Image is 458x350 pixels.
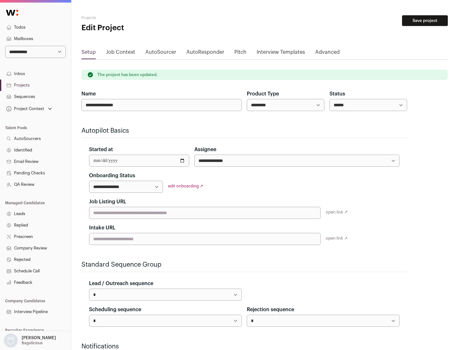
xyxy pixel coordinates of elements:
div: Project Context [5,106,44,111]
label: Rejection sequence [247,306,294,313]
a: AutoSourcer [145,48,176,59]
p: Bagelicious [22,340,43,346]
a: Job Context [106,48,135,59]
a: Pitch [234,48,246,59]
a: Advanced [315,48,340,59]
p: The project has been updated. [97,72,158,77]
a: Interview Templates [257,48,305,59]
label: Started at [89,146,113,153]
button: Save project [402,15,448,26]
h2: Standard Sequence Group [81,260,407,269]
a: Setup [81,48,96,59]
h2: Autopilot Basics [81,126,407,135]
h1: Edit Project [81,23,204,33]
p: [PERSON_NAME] [22,335,56,340]
a: edit onboarding ↗ [168,184,203,188]
button: Open dropdown [3,333,57,347]
label: Intake URL [89,224,115,232]
button: Open dropdown [5,104,53,113]
label: Job Listing URL [89,198,126,206]
h2: Projects [81,15,204,20]
label: Name [81,90,96,98]
label: Onboarding Status [89,172,135,179]
img: Wellfound [3,6,22,19]
label: Status [330,90,345,98]
label: Lead / Outreach sequence [89,280,153,287]
a: AutoResponder [186,48,224,59]
img: nopic.png [4,333,18,347]
label: Product Type [247,90,279,98]
label: Scheduling sequence [89,306,141,313]
label: Assignee [194,146,216,153]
